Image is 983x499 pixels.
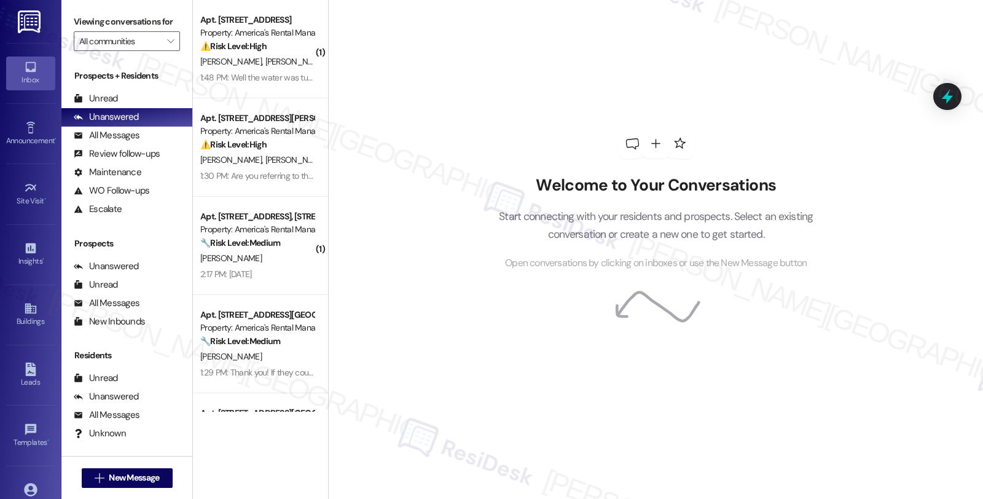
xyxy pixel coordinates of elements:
[200,336,280,347] strong: 🔧 Risk Level: Medium
[74,297,139,310] div: All Messages
[74,12,180,31] label: Viewing conversations for
[42,255,44,264] span: •
[74,203,122,216] div: Escalate
[74,147,160,160] div: Review follow-ups
[61,237,192,250] div: Prospects
[200,56,265,67] span: [PERSON_NAME]
[480,208,832,243] p: Start connecting with your residents and prospects. Select an existing conversation or create a n...
[74,427,126,440] div: Unknown
[200,210,314,223] div: Apt. [STREET_ADDRESS], [STREET_ADDRESS]
[74,315,145,328] div: New Inbounds
[265,154,327,165] span: [PERSON_NAME]
[200,41,267,52] strong: ⚠️ Risk Level: High
[6,419,55,452] a: Templates •
[79,31,160,51] input: All communities
[200,367,801,378] div: 1:29 PM: Thank you! If they could come back out this week that would be great but if not can they...
[200,125,314,138] div: Property: America's Rental Managers Portfolio
[61,69,192,82] div: Prospects + Residents
[6,178,55,211] a: Site Visit •
[200,14,314,26] div: Apt. [STREET_ADDRESS]
[200,237,280,248] strong: 🔧 Risk Level: Medium
[200,308,314,321] div: Apt. [STREET_ADDRESS][GEOGRAPHIC_DATA][STREET_ADDRESS]
[200,154,265,165] span: [PERSON_NAME]
[200,170,453,181] div: 1:30 PM: Are you referring to the giant mold issue or the electrical issue?
[200,72,708,83] div: 1:48 PM: Well the water was turned off however no one ever let me know anything in regards to a f...
[74,129,139,142] div: All Messages
[74,372,118,385] div: Unread
[47,436,49,445] span: •
[200,139,267,150] strong: ⚠️ Risk Level: High
[505,256,807,271] span: Open conversations by clicking on inboxes or use the New Message button
[74,260,139,273] div: Unanswered
[200,269,252,280] div: 2:17 PM: [DATE]
[265,56,327,67] span: [PERSON_NAME]
[82,468,173,488] button: New Message
[74,92,118,105] div: Unread
[109,471,159,484] span: New Message
[74,409,139,422] div: All Messages
[200,223,314,236] div: Property: America's Rental Managers Portfolio
[61,349,192,362] div: Residents
[6,57,55,90] a: Inbox
[18,10,43,33] img: ResiDesk Logo
[6,359,55,392] a: Leads
[74,166,141,179] div: Maintenance
[200,351,262,362] span: [PERSON_NAME]
[200,407,314,420] div: Apt. [STREET_ADDRESS][GEOGRAPHIC_DATA][STREET_ADDRESS]
[95,473,104,483] i: 
[74,390,139,403] div: Unanswered
[74,278,118,291] div: Unread
[200,26,314,39] div: Property: America's Rental Managers Portfolio
[167,36,174,46] i: 
[200,253,262,264] span: [PERSON_NAME]
[55,135,57,143] span: •
[6,298,55,331] a: Buildings
[74,111,139,124] div: Unanswered
[74,184,149,197] div: WO Follow-ups
[480,176,832,195] h2: Welcome to Your Conversations
[200,112,314,125] div: Apt. [STREET_ADDRESS][PERSON_NAME][PERSON_NAME]
[44,195,46,203] span: •
[6,238,55,271] a: Insights •
[200,321,314,334] div: Property: America's Rental Managers Portfolio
